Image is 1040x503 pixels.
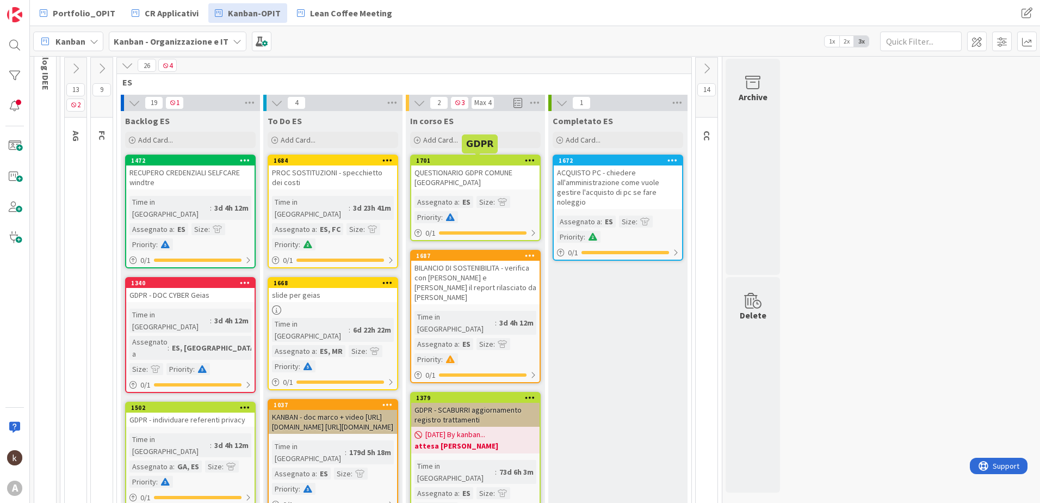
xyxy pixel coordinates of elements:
[125,277,256,393] a: 1340GDPR - DOC CYBER GeiasTime in [GEOGRAPHIC_DATA]:3d 4h 12mAssegnato a:ES, [GEOGRAPHIC_DATA]Siz...
[553,155,683,261] a: 1672ACQUISTO PC - chiedere all'amministrazione come vuole gestire l'acquisto di pc se fare nolegg...
[460,487,473,499] div: ES
[126,288,255,302] div: GDPR - DOC CYBER Geias
[210,439,212,451] span: :
[208,223,210,235] span: :
[474,100,491,106] div: Max 4
[156,238,158,250] span: :
[274,157,397,164] div: 1684
[425,370,436,381] span: 0 / 1
[140,379,151,391] span: 0 / 1
[299,238,300,250] span: :
[92,83,111,96] span: 9
[349,202,350,214] span: :
[299,360,300,372] span: :
[410,250,541,383] a: 1687BILANCIO DI SOSTENIBILITA - verifica con [PERSON_NAME] e [PERSON_NAME] il report rilasciato d...
[350,202,394,214] div: 3d 23h 41m
[131,157,255,164] div: 1472
[739,90,767,103] div: Archive
[497,466,536,478] div: 73d 6h 3m
[740,309,766,322] div: Delete
[410,155,541,241] a: 1701QUESTIONARIO GDPR COMUNE [GEOGRAPHIC_DATA]Assegnato a:ESSize:Priority:0/1
[23,2,49,15] span: Support
[125,3,205,23] a: CR Applicativi
[274,401,397,409] div: 1037
[476,196,493,208] div: Size
[493,338,495,350] span: :
[416,394,540,402] div: 1379
[7,450,22,465] img: kh
[269,410,397,434] div: KANBAN - doc marco + video [URL][DOMAIN_NAME] [URL][DOMAIN_NAME]
[156,476,158,488] span: :
[272,196,349,220] div: Time in [GEOGRAPHIC_DATA]
[210,315,212,327] span: :
[129,363,146,375] div: Size
[205,461,222,473] div: Size
[416,157,540,164] div: 1701
[839,36,854,47] span: 2x
[129,309,210,333] div: Time in [GEOGRAPHIC_DATA]
[450,96,469,109] span: 3
[411,226,540,240] div: 0/1
[145,7,199,20] span: CR Applicativi
[619,216,636,228] div: Size
[363,223,365,235] span: :
[272,238,299,250] div: Priority
[126,403,255,413] div: 1502
[268,115,302,126] span: To Do ES
[349,345,366,357] div: Size
[346,446,394,458] div: 179d 5h 18m
[366,345,367,357] span: :
[476,338,493,350] div: Size
[411,156,540,165] div: 1701
[458,338,460,350] span: :
[131,404,255,412] div: 1502
[269,400,397,410] div: 1037
[880,32,962,51] input: Quick Filter...
[131,279,255,287] div: 1340
[414,338,458,350] div: Assegnato a
[146,363,148,375] span: :
[269,400,397,434] div: 1037KANBAN - doc marco + video [URL][DOMAIN_NAME] [URL][DOMAIN_NAME]
[350,324,394,336] div: 6d 22h 22m
[602,216,616,228] div: ES
[7,7,22,22] img: Visit kanbanzone.com
[173,461,175,473] span: :
[272,468,315,480] div: Assegnato a
[269,278,397,302] div: 1668slide per geias
[411,369,540,382] div: 0/1
[268,155,398,268] a: 1684PROC SOSTITUZIONI - specchietto dei costiTime in [GEOGRAPHIC_DATA]:3d 23h 41mAssegnato a:ES, ...
[410,115,454,126] span: In corso ES
[283,255,293,266] span: 0 / 1
[169,342,260,354] div: ES, [GEOGRAPHIC_DATA]
[697,83,716,96] span: 14
[287,96,306,109] span: 4
[114,36,228,47] b: Kanban - Organizzazione e IT
[554,156,682,209] div: 1672ACQUISTO PC - chiedere all'amministrazione come vuole gestire l'acquisto di pc se fare noleggio
[210,202,212,214] span: :
[269,254,397,267] div: 0/1
[269,278,397,288] div: 1668
[411,165,540,189] div: QUESTIONARIO GDPR COMUNE [GEOGRAPHIC_DATA]
[441,353,443,365] span: :
[411,393,540,427] div: 1379GDPR - SCABURRI aggiornamento registro trattamenti
[566,135,601,145] span: Add Card...
[349,324,350,336] span: :
[315,223,317,235] span: :
[126,413,255,427] div: GDPR - individuare referenti privacy
[268,277,398,390] a: 1668slide per geiasTime in [GEOGRAPHIC_DATA]:6d 22h 22mAssegnato a:ES, MRSize:Priority:0/1
[317,223,343,235] div: ES, FC
[441,211,443,223] span: :
[636,216,637,228] span: :
[416,252,540,260] div: 1687
[315,345,317,357] span: :
[126,278,255,302] div: 1340GDPR - DOC CYBER Geias
[272,345,315,357] div: Assegnato a
[129,196,210,220] div: Time in [GEOGRAPHIC_DATA]
[191,223,208,235] div: Size
[493,487,495,499] span: :
[411,156,540,189] div: 1701QUESTIONARIO GDPR COMUNE [GEOGRAPHIC_DATA]
[272,318,349,342] div: Time in [GEOGRAPHIC_DATA]
[126,254,255,267] div: 0/1
[129,433,210,457] div: Time in [GEOGRAPHIC_DATA]
[458,196,460,208] span: :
